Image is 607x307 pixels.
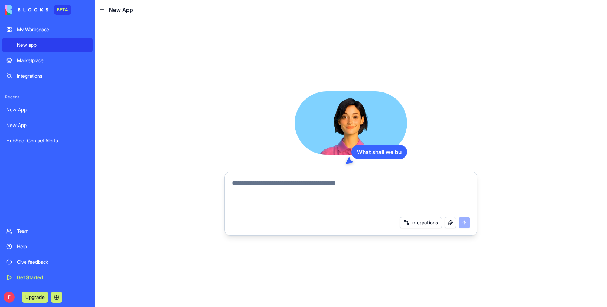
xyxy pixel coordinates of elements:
a: Marketplace [2,53,93,68]
div: Help [17,243,89,250]
div: Marketplace [17,57,89,64]
a: New app [2,38,93,52]
span: New App [109,6,133,14]
a: HubSpot Contact Alerts [2,134,93,148]
img: logo [5,5,48,15]
button: Integrations [400,217,442,228]
a: BETA [5,5,71,15]
div: Integrations [17,72,89,79]
span: F [4,292,15,303]
a: Upgrade [22,293,48,300]
div: BETA [54,5,71,15]
a: Integrations [2,69,93,83]
button: Upgrade [22,292,48,303]
a: Team [2,224,93,238]
div: Give feedback [17,258,89,266]
span: Recent [2,94,93,100]
div: Team [17,228,89,235]
a: Give feedback [2,255,93,269]
div: New App [6,122,89,129]
div: New app [17,41,89,49]
a: Get Started [2,270,93,284]
div: My Workspace [17,26,89,33]
div: New App [6,106,89,113]
div: Get Started [17,274,89,281]
a: Help [2,239,93,254]
a: New App [2,103,93,117]
a: New App [2,118,93,132]
div: HubSpot Contact Alerts [6,137,89,144]
a: My Workspace [2,23,93,37]
div: What shall we bu [351,145,407,159]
